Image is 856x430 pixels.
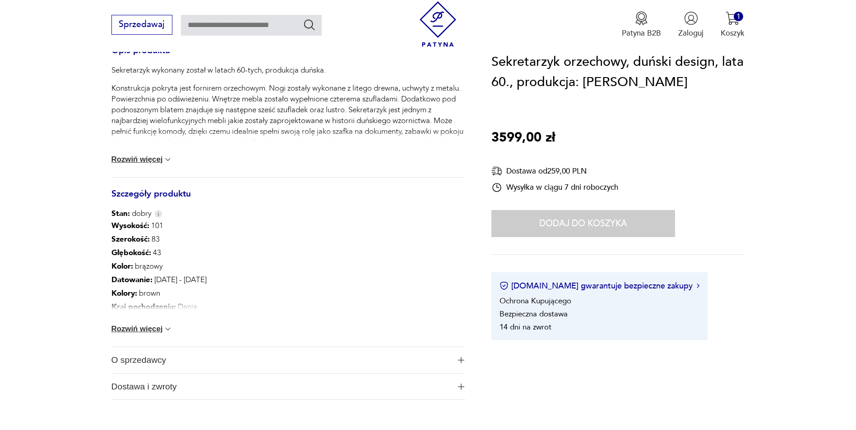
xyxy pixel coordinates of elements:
[111,22,172,29] a: Sprzedawaj
[111,288,137,298] b: Kolory :
[111,191,466,209] h3: Szczegóły produktu
[491,128,555,148] p: 3599,00 zł
[111,220,149,231] b: Wysokość :
[111,234,150,244] b: Szerokość :
[111,208,152,219] span: dobry
[734,12,743,21] div: 1
[721,28,745,38] p: Koszyk
[111,261,133,271] b: Kolor:
[491,182,618,193] div: Wysyłka w ciągu 7 dni roboczych
[634,11,648,25] img: Ikona medalu
[111,65,466,76] p: Sekretarzyk wykonany został w latach 60-tych, produkcja duńska.
[111,233,466,246] p: 83
[684,11,698,25] img: Ikonka użytkownika
[111,246,466,260] p: 43
[491,165,618,177] div: Dostawa od 259,00 PLN
[678,11,703,38] button: Zaloguj
[458,384,464,390] img: Ikona plusa
[111,325,173,334] button: Rozwiń więcej
[500,280,699,292] button: [DOMAIN_NAME] gwarantuje bezpieczne zakupy
[111,247,151,258] b: Głębokość :
[163,325,172,334] img: chevron down
[111,273,466,287] p: [DATE] - [DATE]
[111,155,173,164] button: Rozwiń więcej
[111,300,466,314] p: Dania
[303,18,316,31] button: Szukaj
[500,322,551,332] li: 14 dni na zwrot
[111,15,172,35] button: Sprzedawaj
[111,260,466,273] p: brązowy
[491,52,745,93] h1: Sekretarzyk orzechowy, duński design, lata 60., produkcja: [PERSON_NAME]
[111,274,153,285] b: Datowanie :
[622,28,661,38] p: Patyna B2B
[500,296,571,306] li: Ochrona Kupującego
[726,11,740,25] img: Ikona koszyka
[697,284,699,288] img: Ikona strzałki w prawo
[111,374,466,400] button: Ikona plusaDostawa i zwroty
[111,208,130,219] b: Stan:
[163,155,172,164] img: chevron down
[111,47,466,65] h3: Opis produktu
[111,219,466,233] p: 101
[415,1,461,47] img: Patyna - sklep z meblami i dekoracjami vintage
[111,83,466,169] p: Konstrukcja pokryta jest fornirem orzechowym. Nogi zostały wykonane z litego drewna, uchwyty z me...
[622,11,661,38] button: Patyna B2B
[154,210,162,218] img: Info icon
[500,282,509,291] img: Ikona certyfikatu
[111,302,176,312] b: Kraj pochodzenia :
[500,309,568,319] li: Bezpieczna dostawa
[491,165,502,177] img: Ikona dostawy
[111,374,451,400] span: Dostawa i zwroty
[622,11,661,38] a: Ikona medaluPatyna B2B
[111,347,451,373] span: O sprzedawcy
[458,357,464,363] img: Ikona plusa
[111,287,466,300] p: brown
[111,347,466,373] button: Ikona plusaO sprzedawcy
[721,11,745,38] button: 1Koszyk
[678,28,703,38] p: Zaloguj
